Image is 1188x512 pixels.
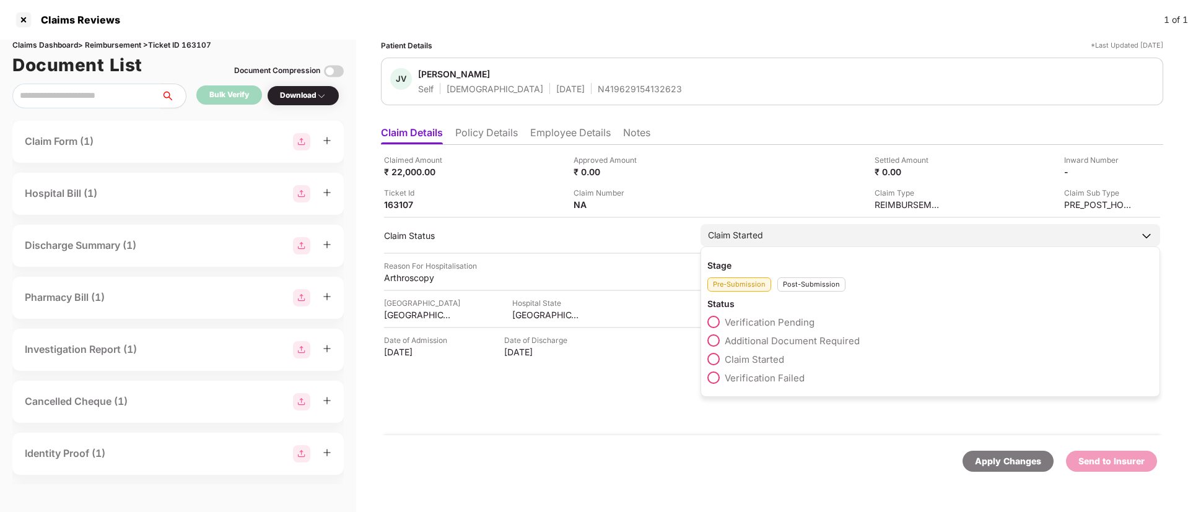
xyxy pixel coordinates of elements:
span: Verification Failed [725,372,805,384]
div: Status [707,298,1153,310]
span: Verification Pending [725,316,815,328]
div: Pre-Submission [707,277,771,292]
div: Post-Submission [777,277,845,292]
span: Additional Document Required [725,335,860,347]
div: Stage [707,259,1153,271]
span: Claim Started [725,354,784,365]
